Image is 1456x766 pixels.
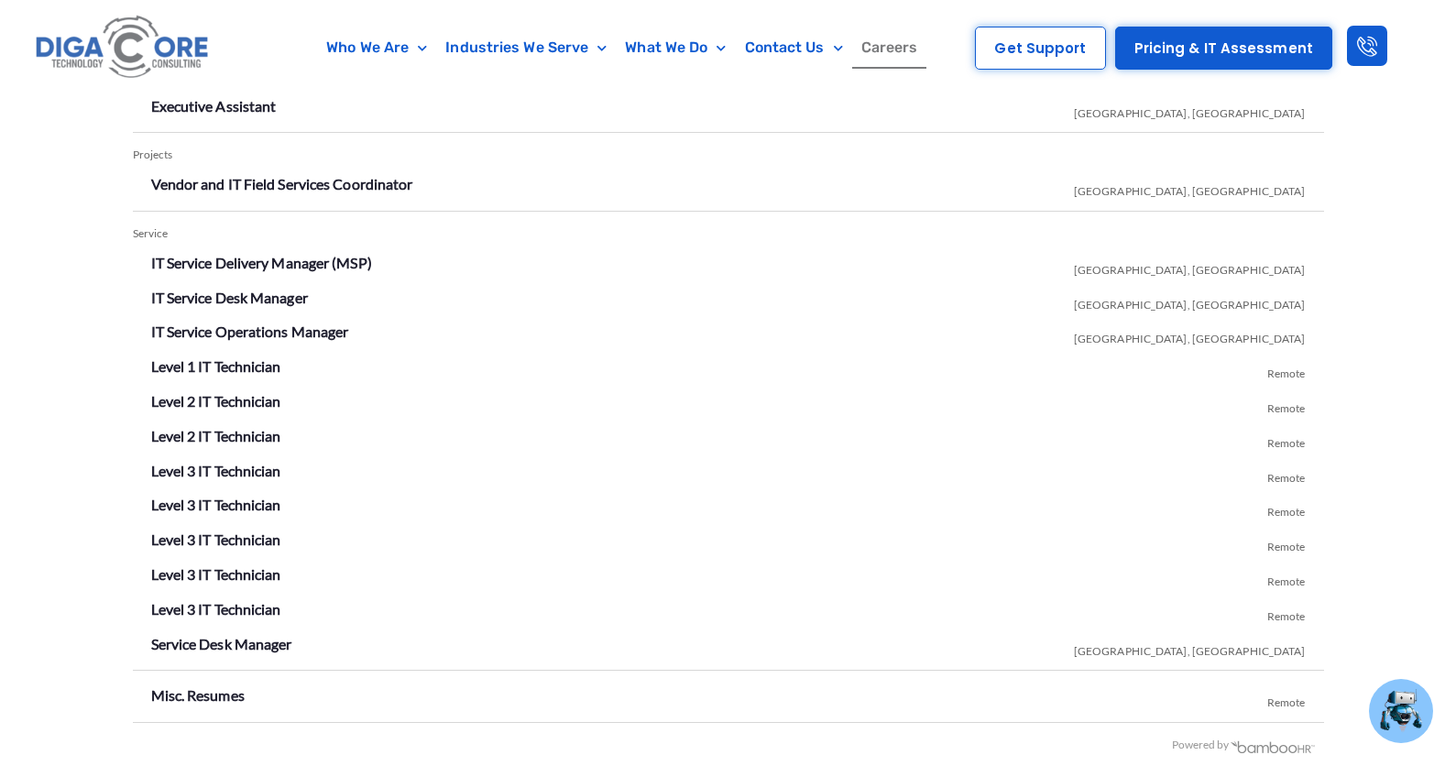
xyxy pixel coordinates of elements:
[1267,457,1306,492] span: Remote
[317,27,436,69] a: Who We Are
[151,254,372,271] a: IT Service Delivery Manager (MSP)
[151,175,413,192] a: Vendor and IT Field Services Coordinator
[151,565,281,583] a: Level 3 IT Technician
[1074,249,1306,284] span: [GEOGRAPHIC_DATA], [GEOGRAPHIC_DATA]
[31,9,214,86] img: Digacore logo 1
[1267,388,1306,422] span: Remote
[736,27,852,69] a: Contact Us
[975,27,1105,70] a: Get Support
[151,600,281,618] a: Level 3 IT Technician
[436,27,616,69] a: Industries We Serve
[133,142,1324,169] div: Projects
[1074,170,1306,205] span: [GEOGRAPHIC_DATA], [GEOGRAPHIC_DATA]
[151,531,281,548] a: Level 3 IT Technician
[151,427,281,444] a: Level 2 IT Technician
[1074,93,1306,127] span: [GEOGRAPHIC_DATA], [GEOGRAPHIC_DATA]
[994,41,1086,55] span: Get Support
[133,221,1324,247] div: Service
[1267,682,1306,717] span: Remote
[151,462,281,479] a: Level 3 IT Technician
[1115,27,1332,70] a: Pricing & IT Assessment
[1267,422,1306,457] span: Remote
[1267,526,1306,561] span: Remote
[1267,561,1306,596] span: Remote
[151,496,281,513] a: Level 3 IT Technician
[151,635,292,652] a: Service Desk Manager
[1267,596,1306,630] span: Remote
[151,392,281,410] a: Level 2 IT Technician
[1074,630,1306,665] span: [GEOGRAPHIC_DATA], [GEOGRAPHIC_DATA]
[151,323,349,340] a: IT Service Operations Manager
[852,27,927,69] a: Careers
[1230,739,1316,753] img: BambooHR - HR software
[1074,318,1306,353] span: [GEOGRAPHIC_DATA], [GEOGRAPHIC_DATA]
[151,357,281,375] a: Level 1 IT Technician
[1267,491,1306,526] span: Remote
[616,27,735,69] a: What We Do
[151,686,245,704] a: Misc. Resumes
[1074,284,1306,319] span: [GEOGRAPHIC_DATA], [GEOGRAPHIC_DATA]
[1134,41,1313,55] span: Pricing & IT Assessment
[1267,353,1306,388] span: Remote
[151,97,277,115] a: Executive Assistant
[151,289,308,306] a: IT Service Desk Manager
[290,27,953,69] nav: Menu
[133,732,1316,759] div: Powered by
